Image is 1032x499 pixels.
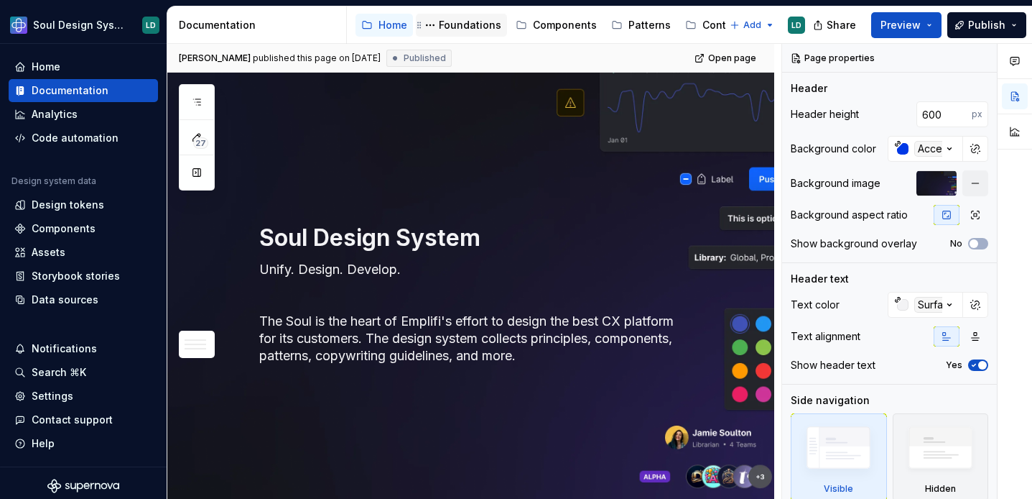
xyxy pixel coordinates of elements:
div: Data sources [32,293,98,307]
button: Publish [947,12,1026,38]
div: Design tokens [32,198,104,212]
div: Analytics [32,107,78,122]
div: Components [533,18,597,32]
a: Home [9,55,158,78]
div: Home [378,18,407,32]
div: Soul Design System [33,18,125,32]
label: Yes [946,360,962,371]
div: Side navigation [791,393,870,408]
div: Code automation [32,131,118,145]
div: Patterns [628,18,671,32]
button: Add [725,15,779,35]
div: Header [791,81,827,96]
a: Components [9,217,158,240]
div: Home [32,60,60,74]
input: Auto [916,101,972,127]
div: Documentation [179,18,340,32]
div: Text alignment [791,329,860,344]
div: Search ⌘K [32,365,86,380]
div: Foundations [439,18,501,32]
div: Accent [914,141,954,157]
label: No [950,238,962,249]
div: LD [146,19,156,31]
button: Surface accent [888,292,963,318]
button: Preview [871,12,942,38]
span: 27 [193,137,208,149]
span: Share [827,18,856,32]
span: Preview [880,18,921,32]
span: Add [743,19,761,31]
button: Share [806,12,865,38]
div: LD [791,19,801,31]
div: Help [32,436,55,451]
svg: Supernova Logo [47,479,119,493]
button: Soul Design SystemLD [3,9,164,40]
a: Content [679,14,748,37]
a: Foundations [416,14,507,37]
button: Notifications [9,337,158,360]
a: Settings [9,385,158,408]
span: [PERSON_NAME] [179,52,251,64]
div: Surface accent [914,297,994,313]
div: Content [702,18,743,32]
textarea: Soul Design System [256,221,714,255]
div: Contact support [32,413,113,427]
a: Code automation [9,127,158,150]
a: Design tokens [9,193,158,216]
a: Home [355,14,413,37]
button: Search ⌘K [9,361,158,384]
div: Storybook stories [32,269,120,283]
div: Background color [791,142,876,156]
div: Notifications [32,342,97,356]
img: 1ea0bd9b-656a-4045-8d3b-f5d01442cdbd.png [10,17,27,34]
div: Hidden [925,483,956,495]
div: Text color [791,298,840,312]
textarea: Unify. Design. Develop. The Soul is the heart of Emplifi's effort to design the best CX platform ... [256,258,714,367]
div: Header height [791,107,859,122]
a: Documentation [9,79,158,102]
a: Open page [690,48,763,68]
div: Background aspect ratio [791,208,908,222]
span: Published [404,52,446,64]
button: Contact support [9,408,158,431]
div: Components [32,221,96,236]
div: Design system data [11,175,96,187]
div: published this page on [DATE] [253,52,381,64]
div: Assets [32,245,65,260]
p: px [972,109,982,120]
div: Background image [791,176,880,191]
a: Analytics [9,103,158,126]
span: Open page [708,52,756,64]
a: Data sources [9,288,158,311]
div: Documentation [32,83,108,98]
a: Patterns [605,14,677,37]
div: Header text [791,272,849,286]
div: Settings [32,389,73,403]
a: Components [510,14,603,37]
div: Page tree [355,11,722,40]
button: Help [9,432,158,455]
div: Show header text [791,358,875,372]
div: Show background overlay [791,237,917,251]
span: Publish [968,18,1005,32]
div: Visible [824,483,853,495]
button: Accent [888,136,963,162]
a: Assets [9,241,158,264]
a: Storybook stories [9,265,158,288]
